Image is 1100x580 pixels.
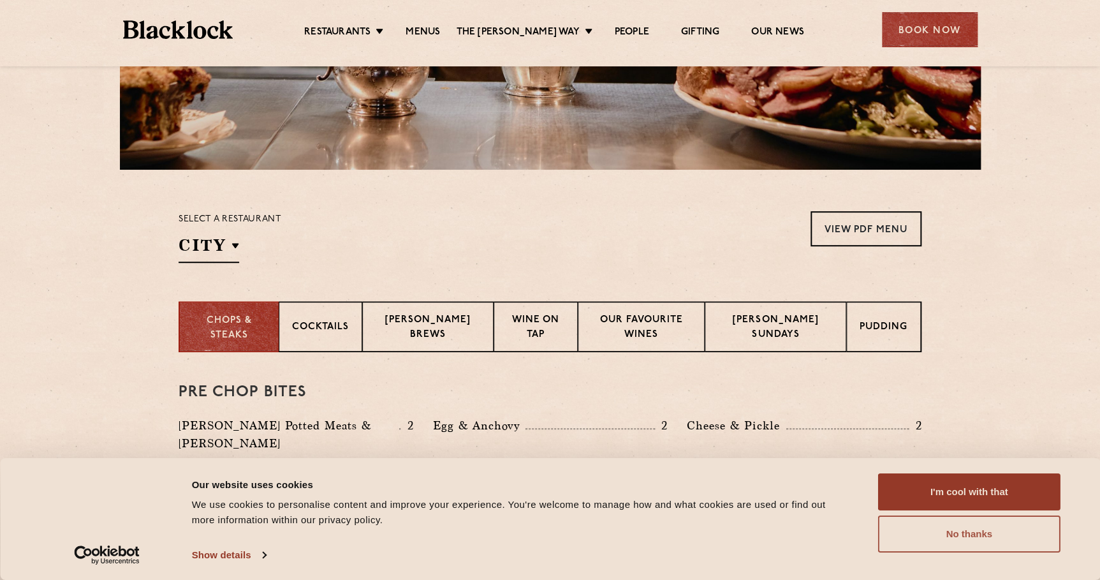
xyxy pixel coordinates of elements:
p: 2 [655,417,668,434]
a: View PDF Menu [810,211,921,246]
button: I'm cool with that [878,473,1060,510]
p: 2 [400,417,413,434]
h3: Pre Chop Bites [179,384,921,401]
p: 2 [909,417,921,434]
p: Cheese & Pickle [687,417,786,435]
img: BL_Textured_Logo-footer-cropped.svg [123,20,233,39]
a: Gifting [681,26,719,40]
p: [PERSON_NAME] Potted Meats & [PERSON_NAME] [179,417,399,452]
div: We use cookies to personalise content and improve your experience. You're welcome to manage how a... [192,497,849,528]
p: [PERSON_NAME] Sundays [718,313,833,343]
p: Wine on Tap [507,313,564,343]
div: Our website uses cookies [192,477,849,492]
p: Egg & Anchovy [432,417,525,435]
a: Usercentrics Cookiebot - opens in a new window [51,546,163,565]
p: Select a restaurant [179,211,281,228]
p: Pudding [860,320,907,336]
p: [PERSON_NAME] Brews [376,313,480,343]
h2: City [179,234,239,263]
a: The [PERSON_NAME] Way [456,26,579,40]
p: Our favourite wines [591,313,692,343]
a: People [615,26,649,40]
p: Chops & Steaks [193,314,265,343]
a: Our News [751,26,804,40]
a: Show details [192,546,266,565]
p: Cocktails [292,320,349,336]
button: No thanks [878,516,1060,553]
a: Restaurants [304,26,370,40]
div: Book Now [882,12,978,47]
a: Menus [406,26,440,40]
